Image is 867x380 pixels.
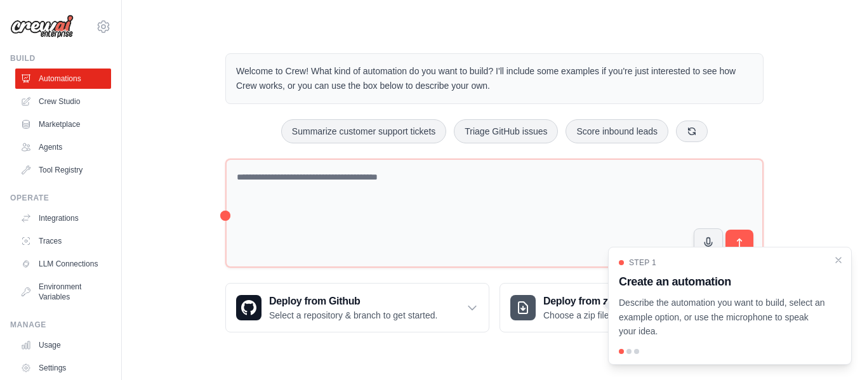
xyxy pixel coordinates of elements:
[15,69,111,89] a: Automations
[15,160,111,180] a: Tool Registry
[15,358,111,378] a: Settings
[454,119,558,143] button: Triage GitHub issues
[15,114,111,134] a: Marketplace
[543,294,651,309] h3: Deploy from zip file
[269,309,437,322] p: Select a repository & branch to get started.
[269,294,437,309] h3: Deploy from Github
[833,255,844,265] button: Close walkthrough
[566,119,668,143] button: Score inbound leads
[236,64,753,93] p: Welcome to Crew! What kind of automation do you want to build? I'll include some examples if you'...
[281,119,446,143] button: Summarize customer support tickets
[629,258,656,268] span: Step 1
[619,273,826,291] h3: Create an automation
[15,277,111,307] a: Environment Variables
[10,15,74,39] img: Logo
[10,320,111,330] div: Manage
[15,91,111,112] a: Crew Studio
[15,254,111,274] a: LLM Connections
[15,231,111,251] a: Traces
[619,296,826,339] p: Describe the automation you want to build, select an example option, or use the microphone to spe...
[15,335,111,355] a: Usage
[10,53,111,63] div: Build
[15,208,111,228] a: Integrations
[10,193,111,203] div: Operate
[15,137,111,157] a: Agents
[543,309,651,322] p: Choose a zip file to upload.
